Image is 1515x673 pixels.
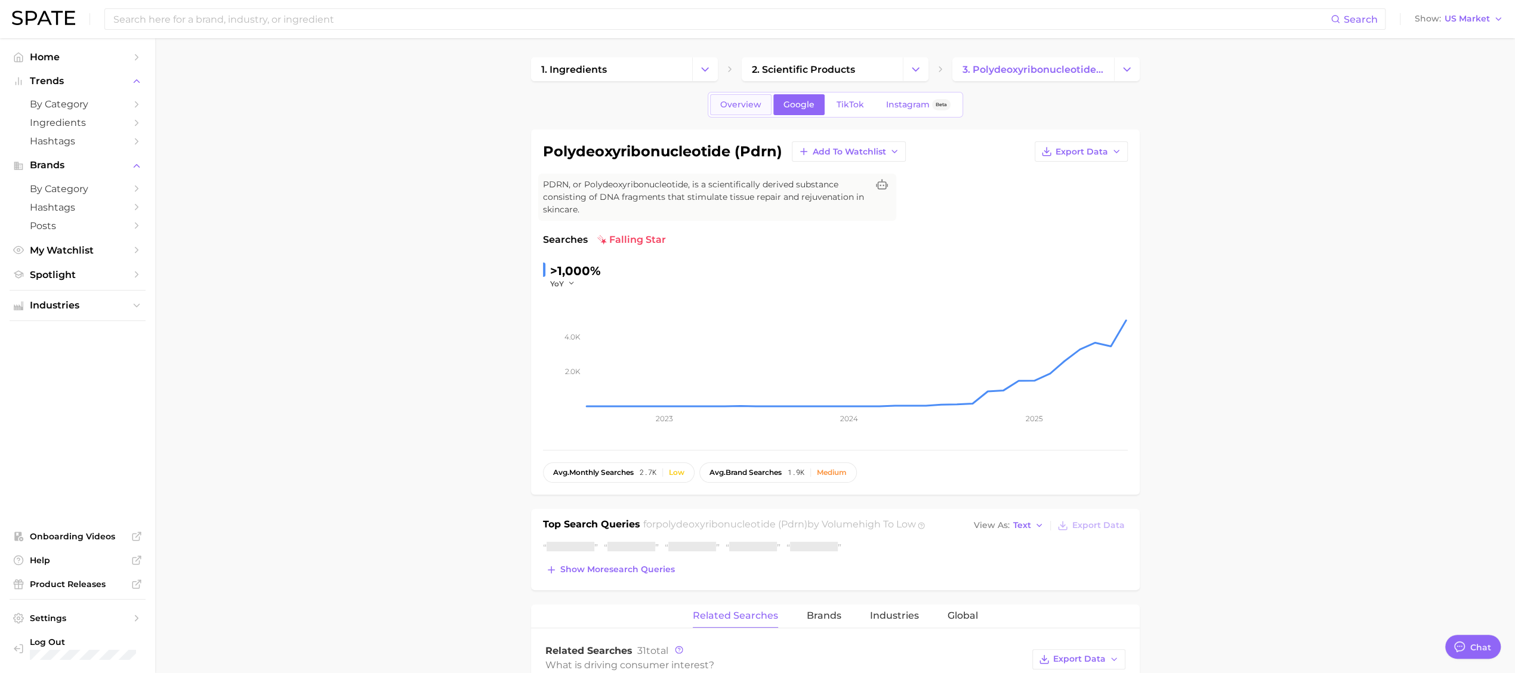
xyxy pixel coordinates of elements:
[817,468,847,477] div: Medium
[1053,654,1106,664] span: Export Data
[643,517,916,534] h2: for by Volume
[30,613,125,623] span: Settings
[10,609,146,627] a: Settings
[543,462,695,483] button: avg.monthly searches2.7kLow
[30,555,125,566] span: Help
[1032,649,1125,669] button: Export Data
[10,266,146,284] a: Spotlight
[543,517,640,534] h1: Top Search Queries
[564,332,581,341] tspan: 4.0k
[10,217,146,235] a: Posts
[597,235,607,245] img: falling star
[545,645,632,656] span: Related Searches
[886,100,930,110] span: Instagram
[656,518,807,530] span: polydeoxyribonucleotide (pdrn)
[10,633,146,663] a: Log out. Currently logged in with e-mail ashley.yukech@ros.com.
[637,645,668,656] span: total
[541,64,607,75] span: 1. ingredients
[543,561,678,578] button: Show moresearch queries
[693,610,778,621] span: Related Searches
[1054,517,1127,534] button: Export Data
[813,147,886,157] span: Add to Watchlist
[10,575,146,593] a: Product Releases
[543,233,588,247] span: Searches
[1445,16,1490,22] span: US Market
[10,72,146,90] button: Trends
[30,183,125,195] span: by Category
[971,518,1047,533] button: View AsText
[531,57,692,81] a: 1. ingredients
[640,468,656,477] span: 2.7k
[1412,11,1506,27] button: ShowUS Market
[30,76,125,87] span: Trends
[1035,141,1128,162] button: Export Data
[10,113,146,132] a: Ingredients
[30,117,125,128] span: Ingredients
[30,245,125,256] span: My Watchlist
[550,279,564,289] span: YoY
[1056,147,1108,157] span: Export Data
[699,462,857,483] button: avg.brand searches1.9kMedium
[30,531,125,542] span: Onboarding Videos
[10,48,146,66] a: Home
[1114,57,1140,81] button: Change Category
[870,610,919,621] span: Industries
[826,94,874,115] a: TikTok
[10,551,146,569] a: Help
[709,468,782,477] span: brand searches
[752,64,855,75] span: 2. scientific products
[30,160,125,171] span: Brands
[710,94,772,115] a: Overview
[10,297,146,314] button: Industries
[10,95,146,113] a: by Category
[543,178,868,216] span: PDRN, or Polydeoxyribonucleotide, is a scientifically derived substance consisting of DNA fragmen...
[112,9,1331,29] input: Search here for a brand, industry, or ingredient
[859,518,916,530] span: high to low
[1344,14,1378,25] span: Search
[773,94,825,115] a: Google
[10,527,146,545] a: Onboarding Videos
[10,132,146,150] a: Hashtags
[30,135,125,147] span: Hashtags
[550,264,601,278] span: >1,000%
[30,51,125,63] span: Home
[742,57,903,81] a: 2. scientific products
[952,57,1113,81] a: 3. polydeoxyribonucleotide (pdrn)
[840,414,857,423] tspan: 2024
[637,645,646,656] span: 31
[792,141,906,162] button: Add to Watchlist
[565,367,581,376] tspan: 2.0k
[788,468,804,477] span: 1.9k
[974,522,1010,529] span: View As
[30,579,125,589] span: Product Releases
[1025,414,1042,423] tspan: 2025
[10,198,146,217] a: Hashtags
[936,100,947,110] span: Beta
[553,468,569,477] abbr: average
[783,100,814,110] span: Google
[10,180,146,198] a: by Category
[669,468,684,477] div: Low
[720,100,761,110] span: Overview
[807,610,841,621] span: Brands
[12,11,75,25] img: SPATE
[30,269,125,280] span: Spotlight
[30,98,125,110] span: by Category
[545,657,1026,673] div: What is driving consumer interest?
[1072,520,1125,530] span: Export Data
[876,94,961,115] a: InstagramBeta
[30,637,136,647] span: Log Out
[837,100,864,110] span: TikTok
[30,202,125,213] span: Hashtags
[948,610,978,621] span: Global
[1013,522,1031,529] span: Text
[1415,16,1441,22] span: Show
[30,300,125,311] span: Industries
[655,414,672,423] tspan: 2023
[709,468,726,477] abbr: average
[543,144,782,159] h1: polydeoxyribonucleotide (pdrn)
[10,241,146,260] a: My Watchlist
[597,233,666,247] span: falling star
[692,57,718,81] button: Change Category
[962,64,1103,75] span: 3. polydeoxyribonucleotide (pdrn)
